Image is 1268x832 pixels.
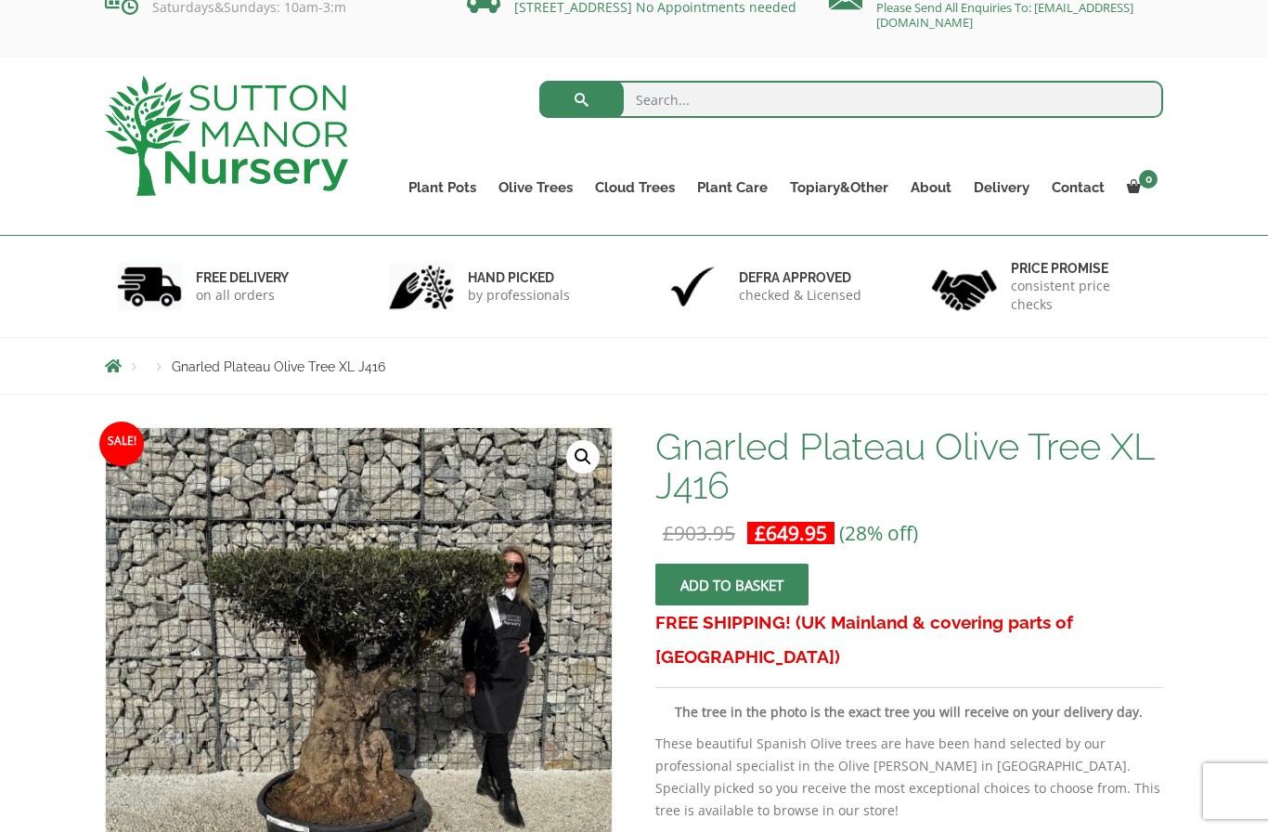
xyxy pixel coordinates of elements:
img: logo [105,76,348,196]
p: These beautiful Spanish Olive trees are have been hand selected by our professional specialist in... [655,733,1163,822]
p: consistent price checks [1011,277,1152,314]
a: Cloud Trees [584,175,686,201]
h3: FREE SHIPPING! (UK Mainland & covering parts of [GEOGRAPHIC_DATA]) [655,605,1163,674]
strong: The tree in the photo is the exact tree you will receive on your delivery day. [675,703,1143,721]
span: (28% off) [839,520,918,546]
nav: Breadcrumbs [105,358,1163,373]
p: by professionals [468,286,570,305]
bdi: 649.95 [755,520,827,546]
p: checked & Licensed [739,286,861,305]
input: Search... [539,81,1164,118]
a: About [899,175,963,201]
h6: Defra approved [739,269,861,286]
button: Add to basket [655,564,809,605]
span: Sale! [99,422,144,466]
a: 0 [1116,175,1163,201]
img: 4.jpg [932,258,997,315]
span: £ [663,520,674,546]
bdi: 903.95 [663,520,735,546]
a: Delivery [963,175,1041,201]
a: Plant Care [686,175,779,201]
a: View full-screen image gallery [566,440,600,474]
a: Plant Pots [397,175,487,201]
h6: hand picked [468,269,570,286]
a: Topiary&Other [779,175,899,201]
span: 0 [1139,170,1158,188]
p: on all orders [196,286,289,305]
h1: Gnarled Plateau Olive Tree XL J416 [655,427,1163,505]
h6: FREE DELIVERY [196,269,289,286]
img: 2.jpg [389,263,454,310]
h6: Price promise [1011,260,1152,277]
img: 3.jpg [660,263,725,310]
span: Gnarled Plateau Olive Tree XL J416 [172,359,385,374]
a: Olive Trees [487,175,584,201]
img: 1.jpg [117,263,182,310]
span: £ [755,520,766,546]
a: Contact [1041,175,1116,201]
